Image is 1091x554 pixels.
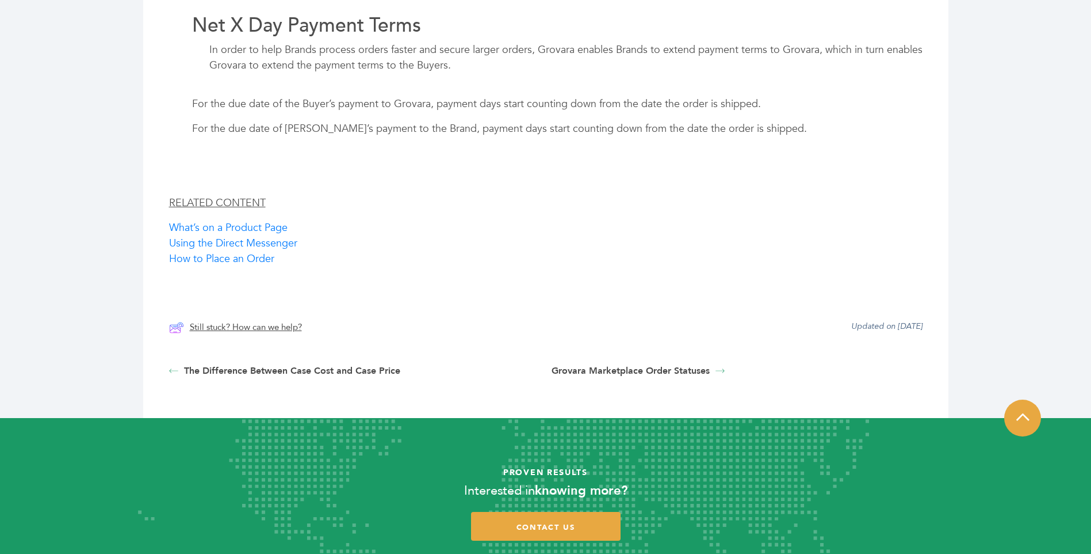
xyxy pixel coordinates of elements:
[169,196,266,210] span: RELATED CONTENT
[169,252,274,266] a: How to Place an Order
[169,320,302,335] a: Still stuck? How can we help?
[169,13,922,37] h2: Net X Day Payment Terms
[169,221,288,235] a: What’s on a Product Page
[552,364,922,378] a: Grovara Marketplace Order Statuses
[169,121,922,136] p: For the due date of [PERSON_NAME]’s payment to the Brand, payment days start counting down from t...
[169,42,922,73] p: In order to help Brands process orders faster and secure larger orders, Grovara enables Brands to...
[516,522,575,533] span: contact us
[169,364,540,378] a: The Difference Between Case Cost and Case Price
[851,320,922,335] div: Updated on [DATE]
[464,482,535,499] span: Interested in
[169,96,922,112] p: For the due date of the Buyer’s payment to Grovara, payment days start counting down from the dat...
[471,512,621,541] a: contact us
[169,236,297,251] a: Using the Direct Messenger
